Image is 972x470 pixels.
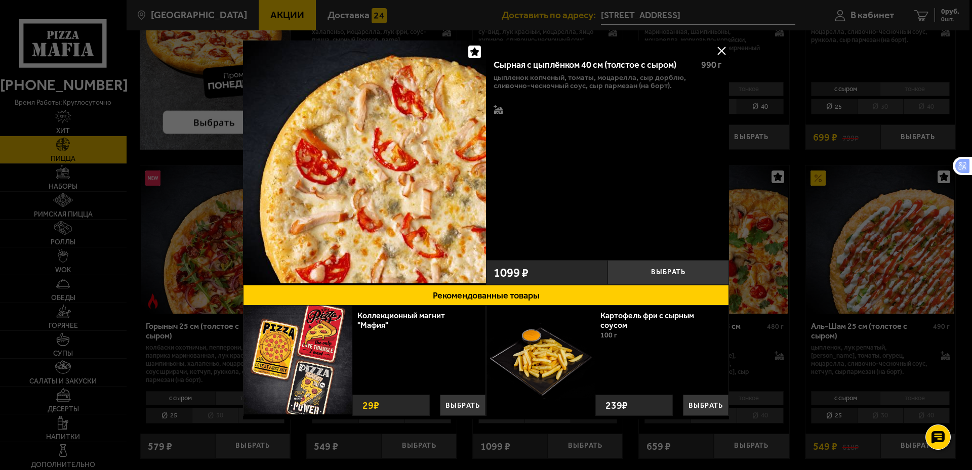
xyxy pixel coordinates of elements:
[494,267,529,279] span: 1099 ₽
[440,395,485,416] button: Выбрать
[357,311,445,330] a: Коллекционный магнит "Мафия"
[600,331,617,339] span: 100 г
[243,40,486,283] img: Сырная с цыплёнком 40 см (толстое с сыром)
[603,395,630,415] strong: 239 ₽
[600,311,694,330] a: Картофель фри с сырным соусом
[494,60,693,71] div: Сырная с цыплёнком 40 см (толстое с сыром)
[360,395,382,415] strong: 29 ₽
[243,40,486,285] a: Сырная с цыплёнком 40 см (толстое с сыром)
[607,260,729,285] button: Выбрать
[243,285,729,306] button: Рекомендованные товары
[683,395,728,416] button: Выбрать
[494,73,721,90] p: цыпленок копченый, томаты, моцарелла, сыр дорблю, сливочно-чесночный соус, сыр пармезан (на борт).
[701,59,721,70] span: 990 г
